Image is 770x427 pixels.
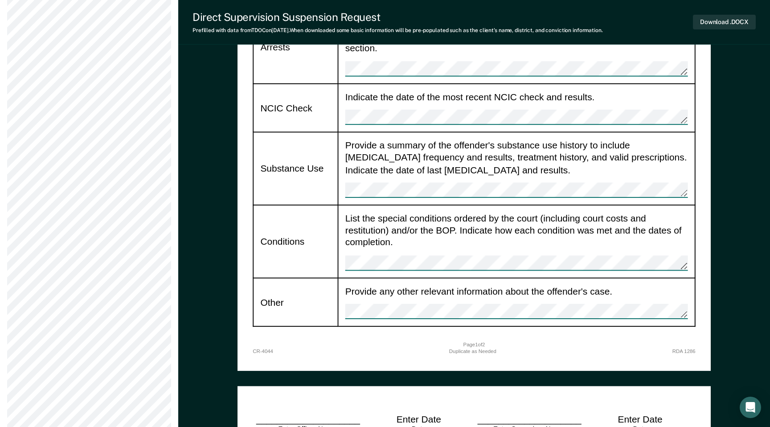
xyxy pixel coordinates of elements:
td: Other [253,278,338,326]
div: List the special conditions ordered by the court (including court costs and restitution) and/or t... [345,212,688,271]
div: Provide any other relevant information about the offender's case. [345,285,688,320]
div: Summarize any arrests for the offender during supervision. Include the arrest charges and dates. ... [345,18,688,76]
div: Open Intercom Messenger [740,397,761,418]
div: Prefilled with data from TDOC on [DATE] . When downloaded some basic information will be pre-popu... [192,27,603,33]
span: CR-4044 [253,349,273,356]
div: Direct Supervision Suspension Request [192,11,603,24]
td: NCIC Check [253,83,338,132]
td: Conditions [253,205,338,278]
div: Enter Date [618,413,662,425]
span: RDA 1286 [672,349,695,356]
td: Arrests [253,11,338,83]
div: Indicate the date of the most recent NCIC check and results. [345,91,688,125]
div: Provide a summary of the offender's substance use history to include [MEDICAL_DATA] frequency and... [345,140,688,198]
span: Page 1 of 2 [463,342,485,349]
span: Duplicate as Needed [449,349,496,356]
button: Download .DOCX [693,15,756,29]
td: Substance Use [253,132,338,205]
div: Enter Date [397,413,441,425]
